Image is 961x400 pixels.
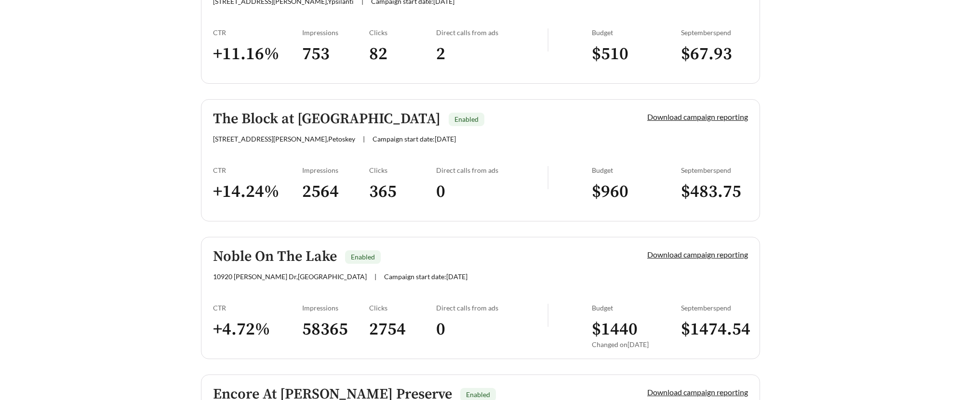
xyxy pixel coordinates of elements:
div: CTR [213,166,302,174]
a: Download campaign reporting [647,387,748,397]
h3: 0 [436,319,547,340]
h5: Noble On The Lake [213,249,337,265]
div: September spend [681,166,748,174]
div: Impressions [302,28,369,37]
h3: 365 [369,181,436,203]
h3: $ 510 [592,43,681,65]
span: [STREET_ADDRESS][PERSON_NAME] , Petoskey [213,135,355,143]
a: Noble On The LakeEnabled10920 [PERSON_NAME] Dr,[GEOGRAPHIC_DATA]|Campaign start date:[DATE]Downlo... [201,237,760,359]
div: Direct calls from ads [436,28,547,37]
img: line [547,28,548,52]
div: Budget [592,28,681,37]
span: Enabled [466,390,490,399]
h3: + 11.16 % [213,43,302,65]
span: Enabled [454,115,479,123]
a: Download campaign reporting [647,112,748,121]
img: line [547,304,548,327]
div: Impressions [302,166,369,174]
h3: 2754 [369,319,436,340]
h3: $ 1474.54 [681,319,748,340]
div: CTR [213,304,302,312]
h5: The Block at [GEOGRAPHIC_DATA] [213,111,440,127]
h3: 2564 [302,181,369,203]
div: CTR [213,28,302,37]
div: Clicks [369,304,436,312]
h3: 58365 [302,319,369,340]
span: Campaign start date: [DATE] [373,135,456,143]
h3: + 14.24 % [213,181,302,203]
img: line [547,166,548,189]
h3: 82 [369,43,436,65]
h3: + 4.72 % [213,319,302,340]
h3: $ 1440 [592,319,681,340]
div: September spend [681,28,748,37]
div: Clicks [369,28,436,37]
div: September spend [681,304,748,312]
a: The Block at [GEOGRAPHIC_DATA]Enabled[STREET_ADDRESS][PERSON_NAME],Petoskey|Campaign start date:[... [201,99,760,221]
h3: 2 [436,43,547,65]
span: | [374,272,376,281]
span: Enabled [351,253,375,261]
div: Impressions [302,304,369,312]
div: Changed on [DATE] [592,340,681,348]
a: Download campaign reporting [647,250,748,259]
h3: 753 [302,43,369,65]
div: Direct calls from ads [436,304,547,312]
span: 10920 [PERSON_NAME] Dr , [GEOGRAPHIC_DATA] [213,272,367,281]
div: Budget [592,166,681,174]
h3: $ 960 [592,181,681,203]
div: Direct calls from ads [436,166,547,174]
span: | [363,135,365,143]
h3: 0 [436,181,547,203]
div: Budget [592,304,681,312]
h3: $ 483.75 [681,181,748,203]
span: Campaign start date: [DATE] [384,272,467,281]
div: Clicks [369,166,436,174]
h3: $ 67.93 [681,43,748,65]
